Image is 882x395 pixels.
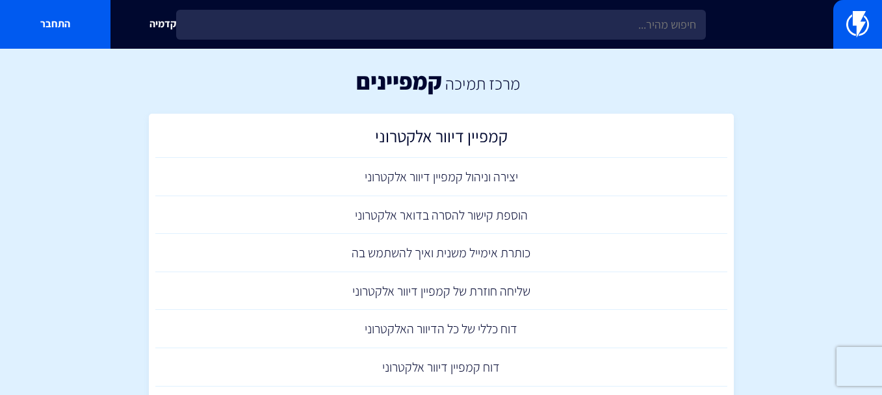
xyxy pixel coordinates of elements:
[445,72,520,94] a: מרכז תמיכה
[155,310,727,348] a: דוח כללי של כל הדיוור האלקטרוני
[162,127,721,152] h2: קמפיין דיוור אלקטרוני
[155,234,727,272] a: כותרת אימייל משנית ואיך להשתמש בה
[155,120,727,159] a: קמפיין דיוור אלקטרוני
[155,196,727,235] a: הוספת קישור להסרה בדואר אלקטרוני
[155,158,727,196] a: יצירה וניהול קמפיין דיוור אלקטרוני
[155,272,727,311] a: שליחה חוזרת של קמפיין דיוור אלקטרוני
[155,348,727,387] a: דוח קמפיין דיוור אלקטרוני
[176,10,705,40] input: חיפוש מהיר...
[356,68,442,94] h1: קמפיינים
